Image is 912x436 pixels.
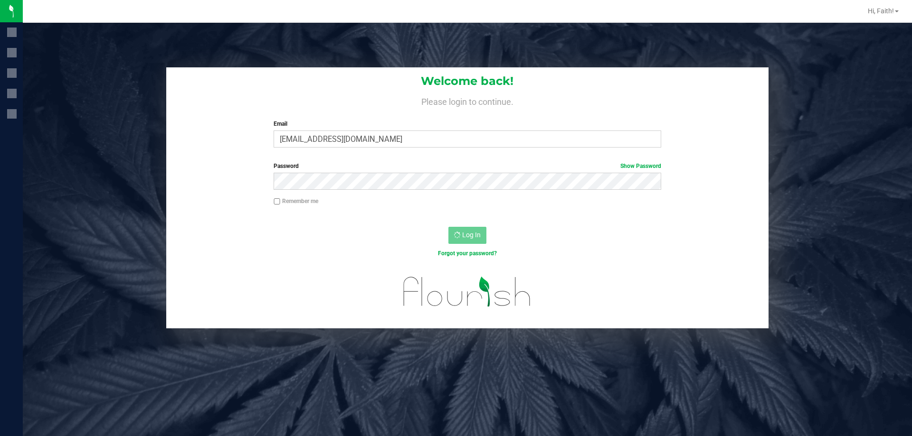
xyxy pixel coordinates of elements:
[166,75,769,87] h1: Welcome back!
[274,198,280,205] input: Remember me
[274,197,318,205] label: Remember me
[392,268,542,316] img: flourish_logo.svg
[620,163,661,169] a: Show Password
[438,250,497,257] a: Forgot your password?
[166,95,769,106] h4: Please login to continue.
[448,227,486,244] button: Log In
[462,231,481,239] span: Log In
[868,7,894,15] span: Hi, Faith!
[274,120,661,128] label: Email
[274,163,299,169] span: Password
